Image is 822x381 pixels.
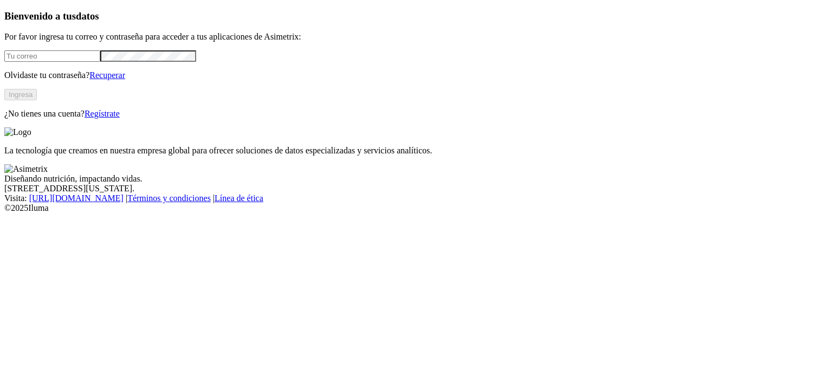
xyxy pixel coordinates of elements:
[4,89,37,100] button: Ingresa
[4,50,100,62] input: Tu correo
[4,70,818,80] p: Olvidaste tu contraseña?
[76,10,99,22] span: datos
[4,109,818,119] p: ¿No tienes una cuenta?
[127,193,211,203] a: Términos y condiciones
[4,127,31,137] img: Logo
[4,164,48,174] img: Asimetrix
[215,193,263,203] a: Línea de ética
[85,109,120,118] a: Regístrate
[89,70,125,80] a: Recuperar
[4,203,818,213] div: © 2025 Iluma
[4,193,818,203] div: Visita : | |
[4,146,818,156] p: La tecnología que creamos en nuestra empresa global para ofrecer soluciones de datos especializad...
[4,174,818,184] div: Diseñando nutrición, impactando vidas.
[4,10,818,22] h3: Bienvenido a tus
[4,32,818,42] p: Por favor ingresa tu correo y contraseña para acceder a tus aplicaciones de Asimetrix:
[4,184,818,193] div: [STREET_ADDRESS][US_STATE].
[29,193,124,203] a: [URL][DOMAIN_NAME]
